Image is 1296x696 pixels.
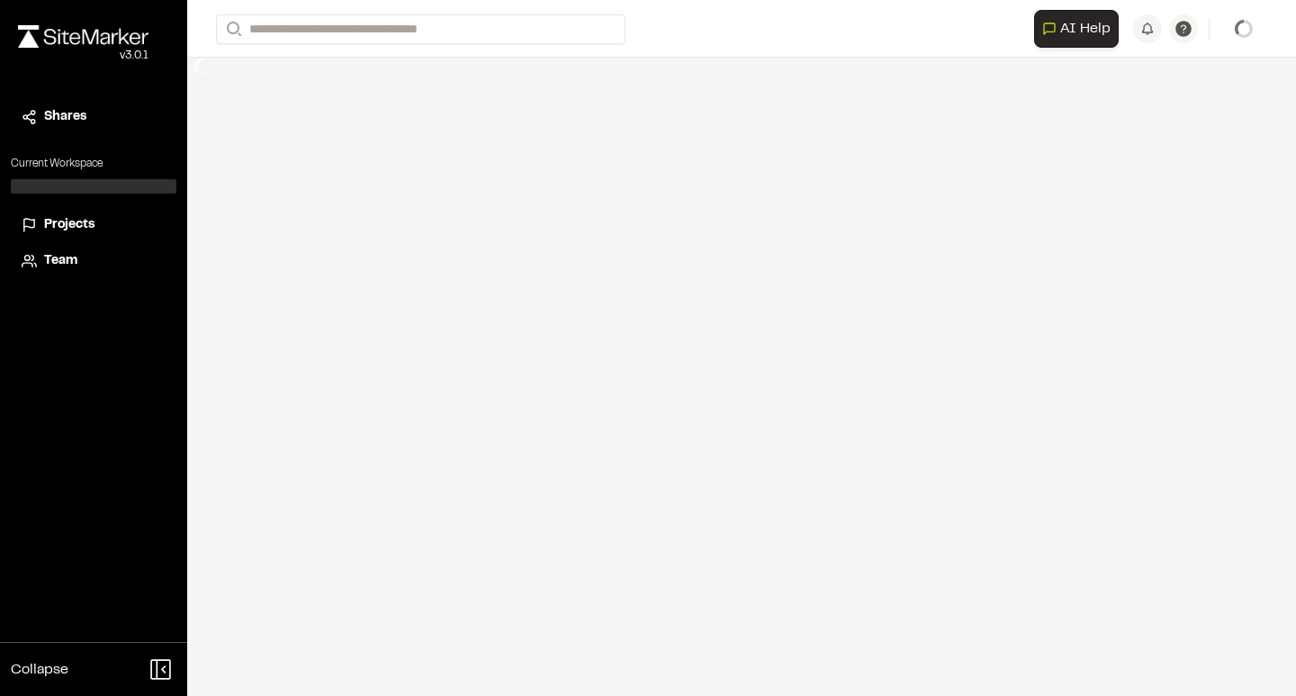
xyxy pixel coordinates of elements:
div: Open AI Assistant [1034,10,1126,48]
a: Projects [22,215,166,235]
a: Team [22,251,166,271]
button: Search [216,14,248,44]
p: Current Workspace [11,156,176,172]
div: Oh geez...please don't... [18,48,148,64]
img: rebrand.png [18,25,148,48]
span: Collapse [11,659,68,681]
span: Team [44,251,77,271]
span: Shares [44,107,86,127]
span: Projects [44,215,94,235]
button: Open AI Assistant [1034,10,1119,48]
a: Shares [22,107,166,127]
span: AI Help [1060,18,1111,40]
